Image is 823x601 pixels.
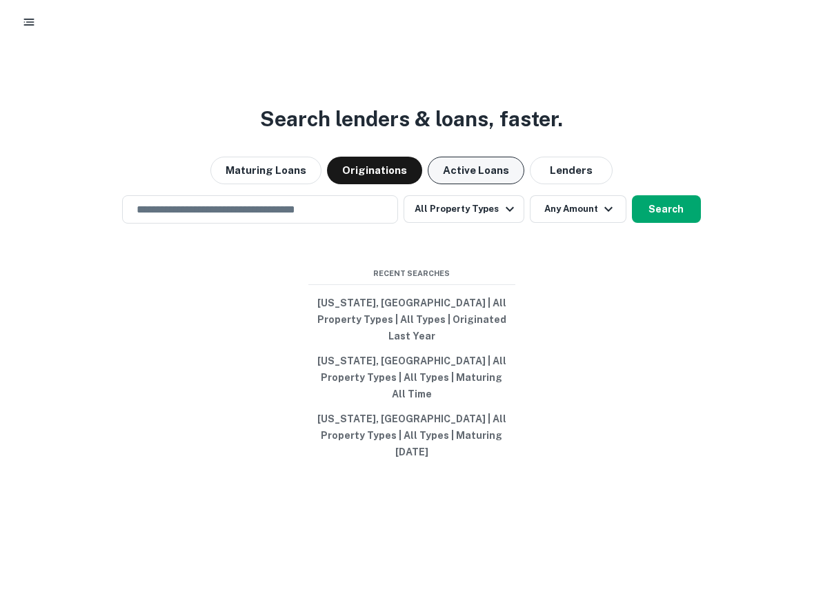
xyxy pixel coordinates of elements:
[632,195,701,223] button: Search
[308,348,515,406] button: [US_STATE], [GEOGRAPHIC_DATA] | All Property Types | All Types | Maturing All Time
[308,268,515,279] span: Recent Searches
[754,491,823,557] iframe: Chat Widget
[404,195,524,223] button: All Property Types
[530,157,613,184] button: Lenders
[210,157,321,184] button: Maturing Loans
[308,406,515,464] button: [US_STATE], [GEOGRAPHIC_DATA] | All Property Types | All Types | Maturing [DATE]
[428,157,524,184] button: Active Loans
[530,195,626,223] button: Any Amount
[327,157,422,184] button: Originations
[308,290,515,348] button: [US_STATE], [GEOGRAPHIC_DATA] | All Property Types | All Types | Originated Last Year
[260,104,563,135] h3: Search lenders & loans, faster.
